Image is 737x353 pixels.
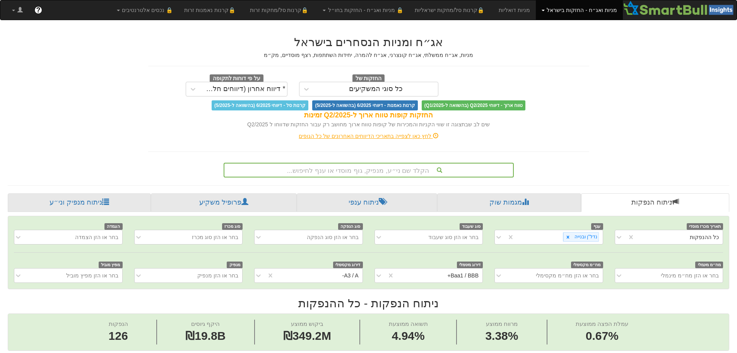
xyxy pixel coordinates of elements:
[312,100,417,110] span: קרנות נאמנות - דיווחי 6/2025 (בהשוואה ל-5/2025)
[338,223,363,230] span: סוג הנפקה
[307,233,359,241] div: בחר או הזן סוג הנפקה
[212,100,308,110] span: קרנות סל - דיווחי 6/2025 (בהשוואה ל-5/2025)
[581,193,729,212] a: ניתוח הנפקות
[244,0,317,20] a: 🔒קרנות סל/מחקות זרות
[428,233,479,241] div: בחר או הזן סוג שעבוד
[591,223,603,230] span: ענף
[192,233,239,241] div: בחר או הזן סוג מכרז
[486,320,518,327] span: מרווח ממוצע
[151,193,296,212] a: פרופיל משקיע
[571,262,603,268] span: מח״מ מקסימלי
[576,320,628,327] span: עמלת הפצה ממוצעת
[493,0,536,20] a: מניות דואליות
[8,297,729,310] h2: ניתוח הנפקות - כל ההנפקות
[202,85,286,93] div: * דיווח אחרון (דיווחים חלקיים)
[99,262,123,268] span: מפיץ מוביל
[291,320,323,327] span: ביקוש ממוצע
[536,272,599,279] div: בחר או הזן מח״מ מקסימלי
[447,272,479,279] div: Baa1 / BBB+
[148,110,589,121] div: החזקות קופות טווח ארוך ל-Q2/2025 זמינות
[661,272,719,279] div: בחר או הזן מח״מ מינמלי
[485,328,518,344] span: 3.38%
[457,262,483,268] span: דירוג מינימלי
[460,223,483,230] span: סוג שעבוד
[191,320,220,327] span: היקף גיוסים
[389,328,428,344] span: 4.94%
[224,164,513,177] div: הקלד שם ני״ע, מנפיק, גוף מוסדי או ענף לחיפוש...
[352,74,385,83] span: החזקות של
[75,233,118,241] div: בחר או הזן הצמדה
[317,0,409,20] a: 🔒 מניות ואג״ח - החזקות בחו״ל
[111,0,179,20] a: 🔒 נכסים אלטרנטיבים
[349,85,403,93] div: כל סוגי המשקיעים
[148,121,589,128] div: שים לב שבתצוגה זו שווי הקניות והמכירות של קופות טווח ארוך מחושב רק עבור החזקות שדווחו ל Q2/2025
[437,193,581,212] a: מגמות שוק
[576,328,628,344] span: 0.67%
[109,320,128,327] span: הנפקות
[148,36,589,48] h2: אג״ח ומניות הנסחרים בישראל
[572,232,598,241] div: נדל"ן ובנייה
[333,262,363,268] span: דירוג מקסימלי
[623,0,737,16] img: Smartbull
[109,328,128,344] span: 126
[222,223,243,230] span: סוג מכרז
[197,272,238,279] div: בחר או הזן מנפיק
[687,223,723,230] span: תאריך מכרז מוסדי
[536,0,623,20] a: מניות ואג״ח - החזקות בישראל
[29,0,48,20] a: ?
[422,100,525,110] span: טווח ארוך - דיווחי Q2/2025 (בהשוואה ל-Q1/2025)
[148,52,589,58] h5: מניות, אג״ח ממשלתי, אג״ח קונצרני, אג״ח להמרה, יחידות השתתפות, רצף מוסדיים, מק״מ
[227,262,243,268] span: מנפיק
[142,132,595,140] div: לחץ כאן לצפייה בתאריכי הדיווחים האחרונים של כל הגופים
[297,193,437,212] a: ניתוח ענפי
[178,0,244,20] a: 🔒קרנות נאמנות זרות
[8,193,151,212] a: ניתוח מנפיק וני״ע
[695,262,723,268] span: מח״מ מינמלי
[185,329,226,342] span: ₪19.8B
[36,6,40,14] span: ?
[210,74,263,83] span: על פי דוחות לתקופה
[690,233,719,241] div: כל ההנפקות
[342,272,359,279] div: A3 / A-
[409,0,492,20] a: 🔒קרנות סל/מחקות ישראליות
[389,320,428,327] span: תשואה ממוצעת
[66,272,118,279] div: בחר או הזן מפיץ מוביל
[283,329,331,342] span: ₪349.2M
[104,223,123,230] span: הצמדה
